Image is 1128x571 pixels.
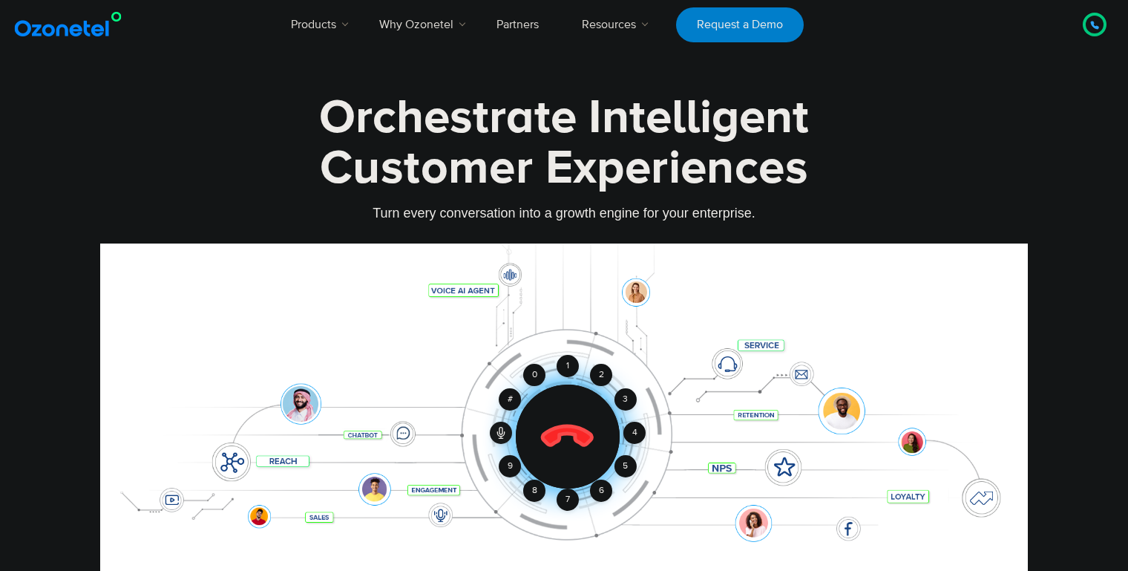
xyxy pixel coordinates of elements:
[100,205,1028,221] div: Turn every conversation into a growth engine for your enterprise.
[614,455,637,477] div: 5
[100,94,1028,142] div: Orchestrate Intelligent
[499,455,521,477] div: 9
[557,489,579,511] div: 7
[676,7,803,42] a: Request a Demo
[557,355,579,377] div: 1
[623,422,646,444] div: 4
[499,388,521,411] div: #
[614,388,637,411] div: 3
[523,364,545,386] div: 0
[523,480,545,502] div: 8
[590,480,612,502] div: 6
[100,133,1028,204] div: Customer Experiences
[590,364,612,386] div: 2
